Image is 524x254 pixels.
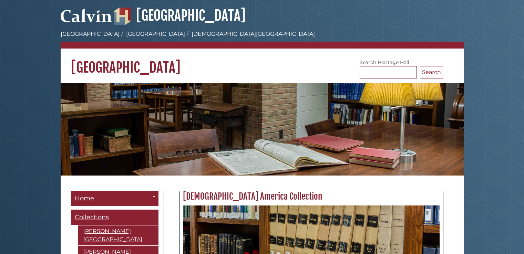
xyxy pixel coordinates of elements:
a: [PERSON_NAME][GEOGRAPHIC_DATA] [78,225,158,245]
img: Hekman Library Logo [114,8,131,25]
a: [GEOGRAPHIC_DATA] [61,31,120,37]
h1: [GEOGRAPHIC_DATA] [61,49,464,76]
li: [DEMOGRAPHIC_DATA][GEOGRAPHIC_DATA] [185,30,315,38]
nav: breadcrumb [61,30,464,49]
button: Search [420,66,443,78]
a: Calvin University [61,16,112,22]
a: Home [71,191,158,206]
a: [GEOGRAPHIC_DATA] [114,7,246,24]
h2: [DEMOGRAPHIC_DATA] America Collection [179,191,443,202]
img: Calvin [61,6,112,25]
a: Collections [71,210,158,225]
a: [GEOGRAPHIC_DATA] [126,31,185,37]
span: Collections [75,213,109,221]
span: Home [75,194,94,202]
